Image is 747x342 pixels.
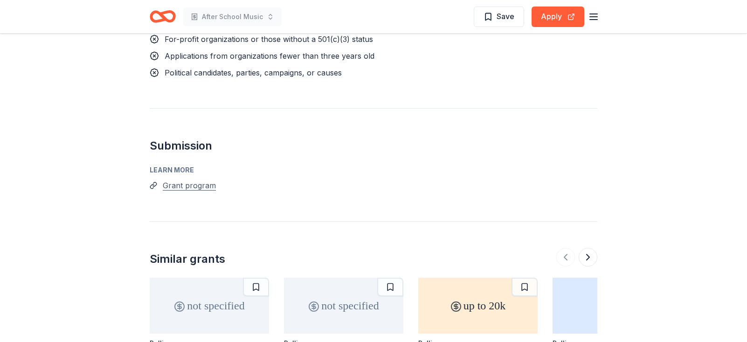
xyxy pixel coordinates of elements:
[150,164,597,176] div: Learn more
[474,7,524,27] button: Save
[183,7,282,26] button: After School Music
[418,278,538,334] div: up to 20k
[163,179,216,192] button: Grant program
[532,7,584,27] button: Apply
[150,138,597,153] h2: Submission
[165,51,374,61] span: Applications from organizations fewer than three years old
[202,11,263,22] span: After School Music
[165,34,373,44] span: For-profit organizations or those without a 501(c)(3) status
[150,252,225,267] div: Similar grants
[165,68,342,77] span: Political candidates, parties, campaigns, or causes
[497,10,514,22] span: Save
[284,278,403,334] div: not specified
[553,278,672,334] div: 500
[150,6,176,27] a: Home
[150,278,269,334] div: not specified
